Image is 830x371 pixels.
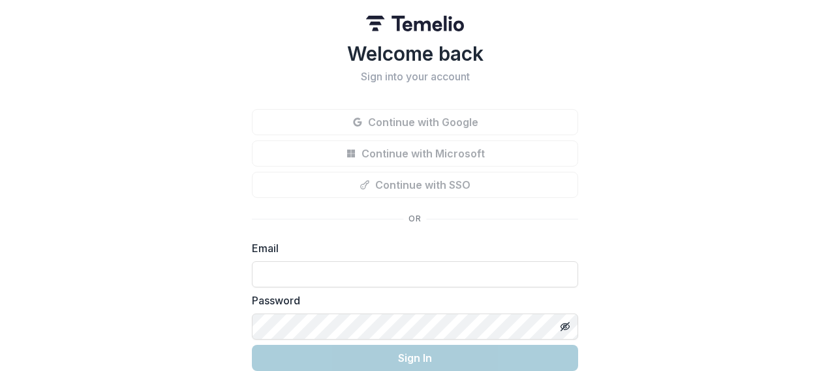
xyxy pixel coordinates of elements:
button: Sign In [252,345,578,371]
button: Continue with Google [252,109,578,135]
h1: Welcome back [252,42,578,65]
button: Toggle password visibility [555,316,576,337]
label: Password [252,293,570,308]
label: Email [252,240,570,256]
button: Continue with Microsoft [252,140,578,167]
h2: Sign into your account [252,71,578,83]
button: Continue with SSO [252,172,578,198]
img: Temelio [366,16,464,31]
